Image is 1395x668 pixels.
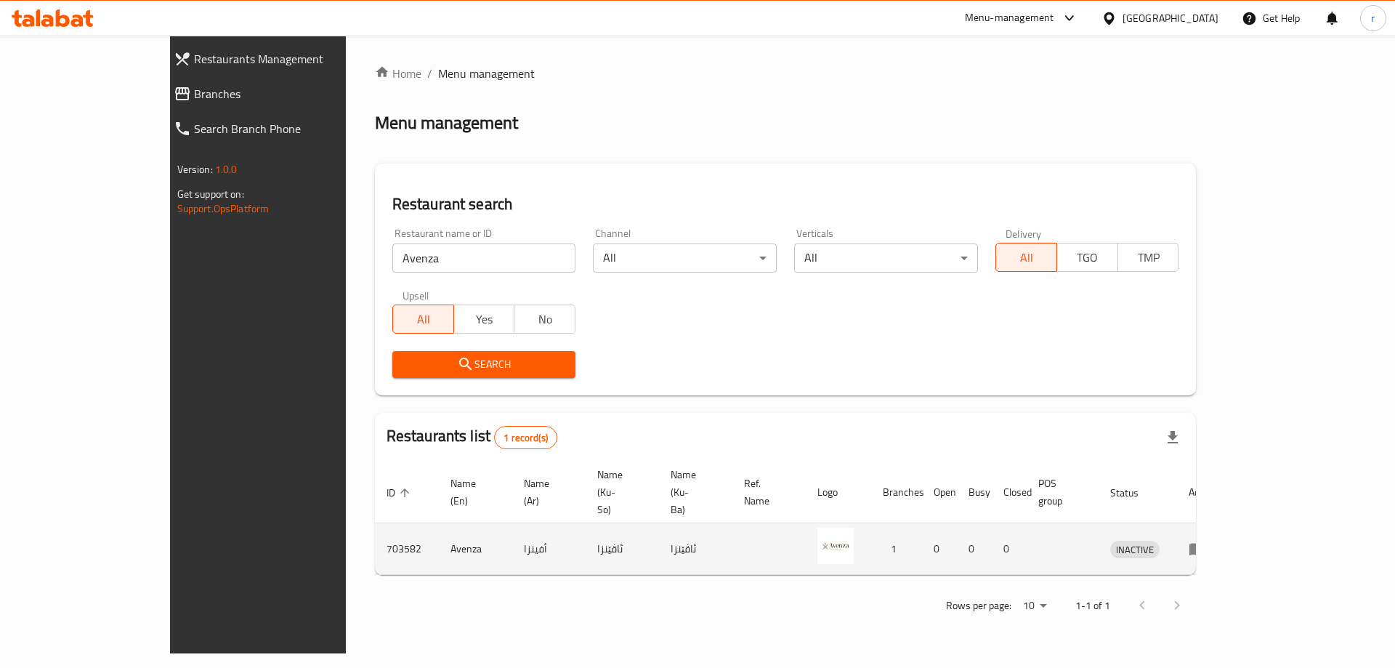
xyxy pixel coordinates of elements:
[593,244,777,273] div: All
[375,65,1197,82] nav: breadcrumb
[177,160,213,179] span: Version:
[453,305,515,334] button: Yes
[392,244,576,273] input: Search for restaurant name or ID..
[162,41,403,76] a: Restaurants Management
[992,523,1027,575] td: 0
[392,193,1179,215] h2: Restaurant search
[375,111,518,134] h2: Menu management
[995,243,1057,272] button: All
[215,160,238,179] span: 1.0.0
[177,185,244,204] span: Get support on:
[1124,247,1173,268] span: TMP
[1110,484,1157,502] span: Status
[1110,541,1160,558] div: INACTIVE
[1371,10,1375,26] span: r
[671,466,715,518] span: Name (Ku-Ba)
[194,120,392,137] span: Search Branch Phone
[514,305,575,334] button: No
[957,523,992,575] td: 0
[392,351,576,378] button: Search
[387,484,414,502] span: ID
[1002,247,1051,268] span: All
[194,85,392,102] span: Branches
[922,462,957,523] th: Open
[992,462,1027,523] th: Closed
[1017,595,1052,617] div: Rows per page:
[460,309,509,330] span: Yes
[450,475,495,510] span: Name (En)
[438,65,535,82] span: Menu management
[957,462,992,523] th: Busy
[1075,597,1110,615] p: 1-1 of 1
[1056,243,1118,272] button: TGO
[387,425,557,449] h2: Restaurants list
[1117,243,1179,272] button: TMP
[1063,247,1112,268] span: TGO
[403,290,429,300] label: Upsell
[871,462,922,523] th: Branches
[1123,10,1218,26] div: [GEOGRAPHIC_DATA]
[1110,542,1160,558] span: INACTIVE
[194,50,392,68] span: Restaurants Management
[1177,462,1227,523] th: Action
[520,309,570,330] span: No
[404,355,565,374] span: Search
[1189,540,1216,558] div: Menu
[806,462,871,523] th: Logo
[597,466,642,518] span: Name (Ku-So)
[512,523,586,575] td: أفينزا
[871,523,922,575] td: 1
[427,65,432,82] li: /
[1038,475,1081,510] span: POS group
[1006,228,1042,238] label: Delivery
[375,523,439,575] td: 703582
[439,523,512,575] td: Avenza
[744,475,788,510] span: Ref. Name
[375,462,1227,575] table: enhanced table
[392,305,454,334] button: All
[659,523,732,575] td: ئاڤێنزا
[817,528,854,564] img: Avenza
[177,199,270,218] a: Support.OpsPlatform
[162,76,403,111] a: Branches
[495,431,557,445] span: 1 record(s)
[965,9,1054,27] div: Menu-management
[494,426,557,449] div: Total records count
[524,475,568,510] span: Name (Ar)
[946,597,1011,615] p: Rows per page:
[586,523,659,575] td: ئاڤێنزا
[794,244,978,273] div: All
[399,309,448,330] span: All
[922,523,957,575] td: 0
[1155,420,1190,455] div: Export file
[162,111,403,146] a: Search Branch Phone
